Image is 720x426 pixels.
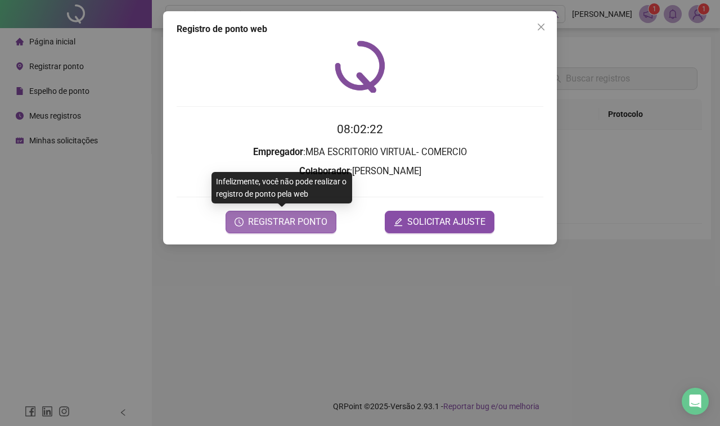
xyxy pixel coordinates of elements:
span: clock-circle [235,217,244,226]
strong: Empregador [253,147,303,157]
h3: : MBA ESCRITORIO VIRTUAL- COMERCIO [177,145,543,160]
span: close [537,22,546,31]
div: Registro de ponto web [177,22,543,36]
button: editSOLICITAR AJUSTE [385,211,494,233]
span: edit [394,217,403,226]
h3: : [PERSON_NAME] [177,164,543,179]
img: QRPoint [335,40,385,93]
span: SOLICITAR AJUSTE [407,215,485,229]
button: REGISTRAR PONTO [226,211,336,233]
span: REGISTRAR PONTO [248,215,327,229]
div: Infelizmente, você não pode realizar o registro de ponto pela web [211,172,352,203]
time: 08:02:22 [337,123,383,136]
button: Close [532,18,550,36]
div: Open Intercom Messenger [682,388,709,415]
strong: Colaborador [299,166,350,176]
